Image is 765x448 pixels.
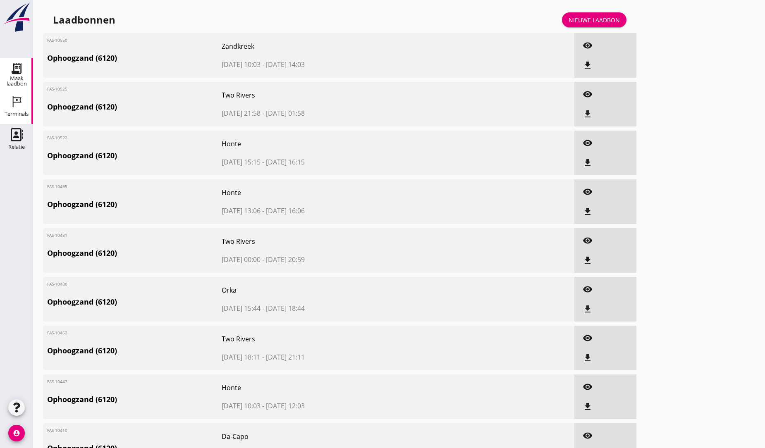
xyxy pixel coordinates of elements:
[47,37,71,43] span: FAS-10550
[47,101,222,112] span: Ophoogzand (6120)
[47,248,222,259] span: Ophoogzand (6120)
[222,401,440,411] span: [DATE] 10:03 - [DATE] 12:03
[583,207,593,217] i: file_download
[8,144,25,150] div: Relatie
[8,425,25,441] i: account_circle
[47,86,71,92] span: FAS-10525
[222,255,440,265] span: [DATE] 00:00 - [DATE] 20:59
[583,236,593,245] i: visibility
[53,13,115,26] div: Laadbonnen
[562,12,626,27] a: Nieuwe laadbon
[47,379,71,385] span: FAS-10447
[47,281,71,287] span: FAS-10480
[222,90,440,100] span: Two Rivers
[222,188,440,198] span: Honte
[222,139,440,149] span: Honte
[583,41,593,50] i: visibility
[47,183,71,190] span: FAS-10495
[222,303,440,313] span: [DATE] 15:44 - [DATE] 18:44
[583,382,593,392] i: visibility
[222,236,440,246] span: Two Rivers
[47,199,222,210] span: Ophoogzand (6120)
[583,255,593,265] i: file_download
[583,402,593,412] i: file_download
[583,333,593,343] i: visibility
[222,431,440,441] span: Da-Capo
[2,2,31,33] img: logo-small.a267ee39.svg
[47,150,222,161] span: Ophoogzand (6120)
[222,383,440,393] span: Honte
[47,345,222,356] span: Ophoogzand (6120)
[569,16,620,24] div: Nieuwe laadbon
[222,60,440,69] span: [DATE] 10:03 - [DATE] 14:03
[47,296,222,307] span: Ophoogzand (6120)
[222,285,440,295] span: Orka
[5,111,29,117] div: Terminals
[222,157,440,167] span: [DATE] 15:15 - [DATE] 16:15
[583,187,593,197] i: visibility
[583,109,593,119] i: file_download
[583,89,593,99] i: visibility
[583,304,593,314] i: file_download
[222,108,440,118] span: [DATE] 21:58 - [DATE] 01:58
[222,352,440,362] span: [DATE] 18:11 - [DATE] 21:11
[222,206,440,216] span: [DATE] 13:06 - [DATE] 16:06
[47,135,71,141] span: FAS-10522
[583,60,593,70] i: file_download
[47,394,222,405] span: Ophoogzand (6120)
[47,52,222,64] span: Ophoogzand (6120)
[583,138,593,148] i: visibility
[583,431,593,441] i: visibility
[47,232,71,238] span: FAS-10481
[583,353,593,363] i: file_download
[222,41,440,51] span: Zandkreek
[222,334,440,344] span: Two Rivers
[47,427,71,434] span: FAS-10410
[583,284,593,294] i: visibility
[47,330,71,336] span: FAS-10462
[583,158,593,168] i: file_download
